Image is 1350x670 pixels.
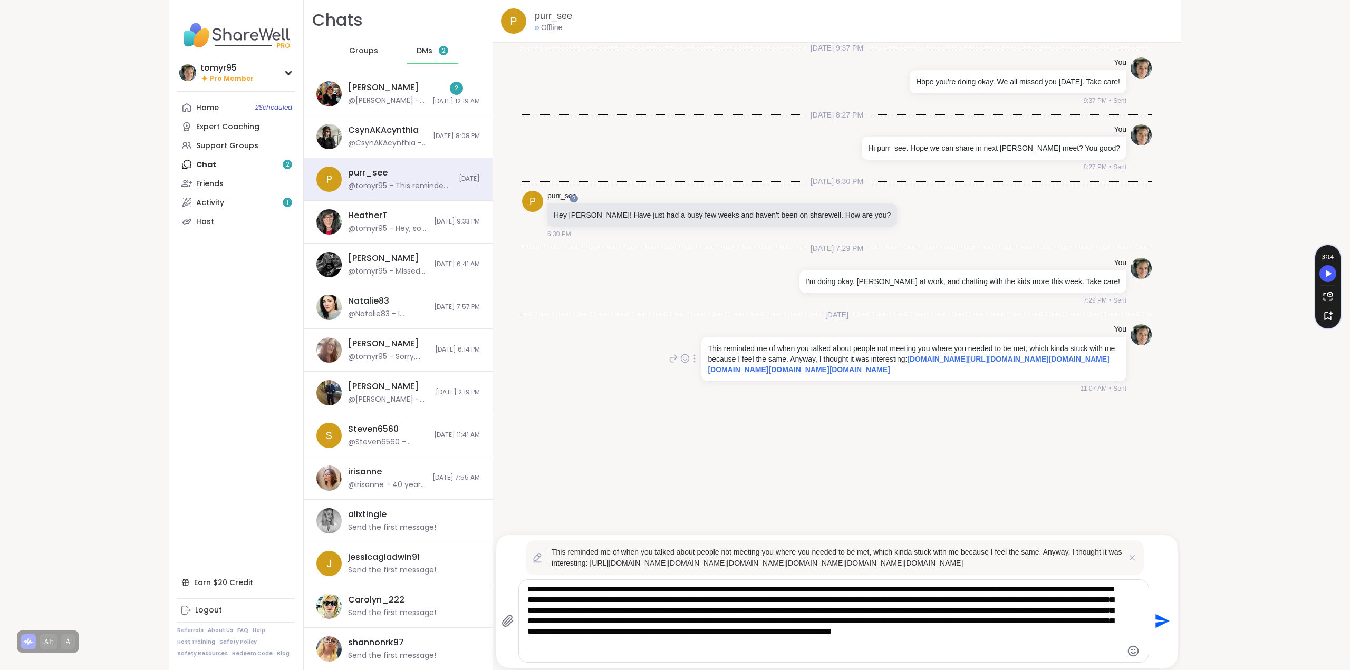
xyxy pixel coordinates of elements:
p: This reminded me of when you talked about people not meeting you where you needed to be met, whic... [552,547,1123,569]
a: Host Training [177,638,215,646]
span: [DATE] 9:33 PM [434,217,480,226]
button: Emoji picker [1127,645,1140,657]
span: 9:37 PM [1083,96,1107,105]
span: p [510,13,517,29]
span: [DATE] [819,309,855,320]
span: p [326,171,332,187]
div: tomyr95 [200,62,254,74]
span: • [1109,96,1111,105]
a: [DOMAIN_NAME][URL][DOMAIN_NAME][DOMAIN_NAME][DOMAIN_NAME][DOMAIN_NAME][DOMAIN_NAME] [708,355,1109,374]
div: Send the first message! [348,650,436,661]
span: 6:30 PM [547,229,571,239]
h4: You [1114,258,1126,268]
img: https://sharewell-space-live.sfo3.digitaloceanspaces.com/user-generated/12025a04-e023-4d79-ba6e-0... [316,337,342,363]
button: Send [1149,609,1173,633]
a: Blog [277,650,290,657]
span: Sent [1113,96,1126,105]
div: @tomyr95 - MIssed you [PERSON_NAME], but hoping you had an okay week. Take care! [348,266,428,277]
p: Hey [PERSON_NAME]! Have just had a busy few weeks and haven't been on sharewell. How are you? [554,210,891,220]
div: @tomyr95 - Sorry, computer problems and I could not get in on time. I'll see you guys next week! [348,352,429,362]
span: 11:07 AM [1080,384,1107,393]
a: Referrals [177,627,204,634]
img: https://sharewell-space-live.sfo3.digitaloceanspaces.com/user-generated/e74f9143-3bfe-4131-b6a0-2... [316,380,342,405]
span: 2 Scheduled [255,103,292,112]
span: Sent [1113,296,1126,305]
img: ShareWell Nav Logo [177,17,295,54]
div: [PERSON_NAME] [348,82,419,93]
div: Friends [196,179,224,189]
div: Offline [535,23,562,33]
span: 2 [442,46,446,55]
img: https://sharewell-space-live.sfo3.digitaloceanspaces.com/user-generated/056831d8-8075-4f1e-81d5-a... [1131,57,1152,79]
a: Redeem Code [232,650,273,657]
span: p [529,195,536,209]
div: Carolyn_222 [348,594,404,606]
div: Home [196,103,219,113]
img: https://sharewell-space-live.sfo3.digitaloceanspaces.com/user-generated/056831d8-8075-4f1e-81d5-a... [1131,258,1152,279]
div: @Steven6560 - Awesome! Thanks! It was great to meet you too [PERSON_NAME]! [348,437,428,448]
a: About Us [208,627,233,634]
img: https://sharewell-space-live.sfo3.digitaloceanspaces.com/user-generated/056831d8-8075-4f1e-81d5-a... [1131,124,1152,145]
span: [DATE] 7:57 PM [434,303,480,312]
a: Host [177,212,295,231]
span: 8:27 PM [1083,162,1107,172]
a: Logout [177,601,295,620]
div: CsynAKAcynthia [348,124,419,136]
span: [DATE] [459,174,480,183]
img: https://sharewell-space-live.sfo3.digitaloceanspaces.com/user-generated/7095b86a-80fc-4a63-8700-f... [316,81,342,106]
h4: You [1114,124,1126,135]
p: This reminded me of when you talked about people not meeting you where you needed to be met, whic... [708,343,1120,375]
span: Sent [1113,384,1126,393]
div: Send the first message! [348,522,436,533]
img: https://sharewell-space-live.sfo3.digitaloceanspaces.com/user-generated/0daf2d1f-d721-4c92-8d6d-e... [316,252,342,277]
img: https://sharewell-space-live.sfo3.digitaloceanspaces.com/user-generated/cd732602-0ace-4223-92db-e... [316,508,342,533]
div: 2 [450,82,463,95]
span: S [326,428,332,443]
span: Sent [1113,162,1126,172]
img: https://sharewell-space-live.sfo3.digitaloceanspaces.com/user-generated/ca6cf93f-7c47-4fc2-8d13-2... [316,295,342,320]
span: 1 [286,198,288,207]
a: purr_see [535,9,572,23]
img: https://sharewell-space-live.sfo3.digitaloceanspaces.com/user-generated/55b57b24-d16c-46c5-8be2-9... [316,636,342,662]
p: Hope you're doing okay. We all missed you [DATE]. Take care! [916,76,1120,87]
div: @tomyr95 - Hey, so happy to hear about softball. That's going to be great, I'm sure. I'm here for... [348,224,428,234]
span: • [1109,296,1111,305]
iframe: Spotlight [570,194,578,202]
div: purr_see [348,167,388,179]
a: FAQ [237,627,248,634]
img: https://sharewell-space-live.sfo3.digitaloceanspaces.com/user-generated/e279f205-5792-45d8-a748-0... [316,209,342,235]
a: Expert Coaching [177,117,295,136]
div: @[PERSON_NAME] - Hi [PERSON_NAME]. I put the QR code up to the Whats App camera & it appears to h... [348,95,426,106]
div: Expert Coaching [196,122,259,132]
img: tomyr95 [179,64,196,81]
a: Activity1 [177,193,295,212]
img: https://sharewell-space-live.sfo3.digitaloceanspaces.com/user-generated/2900bf6e-1806-45f4-9e6b-5... [316,124,342,149]
textarea: Type your message [527,584,1122,658]
h4: You [1114,57,1126,68]
span: [DATE] 6:41 AM [434,260,480,269]
p: Hi purr_see. Hope we can share in next [PERSON_NAME] meet? You good? [868,143,1120,153]
div: Host [196,217,214,227]
a: Safety Policy [219,638,257,646]
p: I'm doing okay. [PERSON_NAME] at work, and chatting with the kids more this week. Take care! [806,276,1120,287]
span: [DATE] 7:29 PM [804,243,870,254]
div: Send the first message! [348,565,436,576]
span: [DATE] 2:19 PM [436,388,480,397]
span: [DATE] 6:14 PM [435,345,480,354]
img: https://sharewell-space-live.sfo3.digitaloceanspaces.com/user-generated/0d92a1c0-b5fe-436d-b9ab-5... [316,594,342,619]
a: Help [253,627,265,634]
div: Logout [195,605,222,616]
span: [DATE] 8:08 PM [433,132,480,141]
h4: You [1114,324,1126,335]
div: alixtingle [348,509,387,520]
span: [DATE] 12:19 AM [432,97,480,106]
div: jessicagladwin91 [348,551,420,563]
span: [DATE] 11:41 AM [434,431,480,440]
span: [DATE] 9:37 PM [804,43,870,53]
span: [DATE] 8:27 PM [804,110,870,120]
a: Support Groups [177,136,295,155]
span: j [326,556,332,571]
div: @irisanne - 40 years is a really long time, to be committed to a relationship, to a role, and to ... [348,480,426,490]
div: [PERSON_NAME] [348,338,419,349]
div: Send the first message! [348,608,436,618]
